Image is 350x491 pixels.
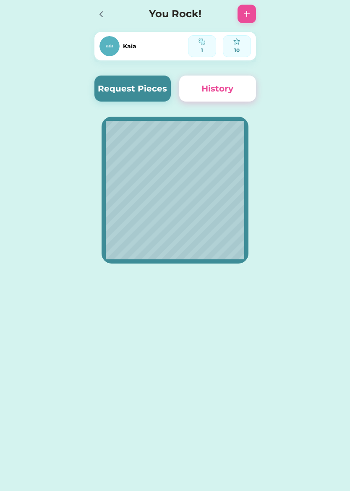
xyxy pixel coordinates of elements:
[123,42,136,51] div: Kaia
[226,47,248,54] div: 10
[179,76,256,102] button: History
[199,38,205,45] img: programming-module-puzzle-1--code-puzzle-module-programming-plugin-piece.svg
[121,6,229,21] h4: You Rock!
[242,9,252,19] img: add%201.svg
[191,47,213,54] div: 1
[94,76,171,102] button: Request Pieces
[233,38,240,45] img: interface-favorite-star--reward-rating-rate-social-star-media-favorite-like-stars.svg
